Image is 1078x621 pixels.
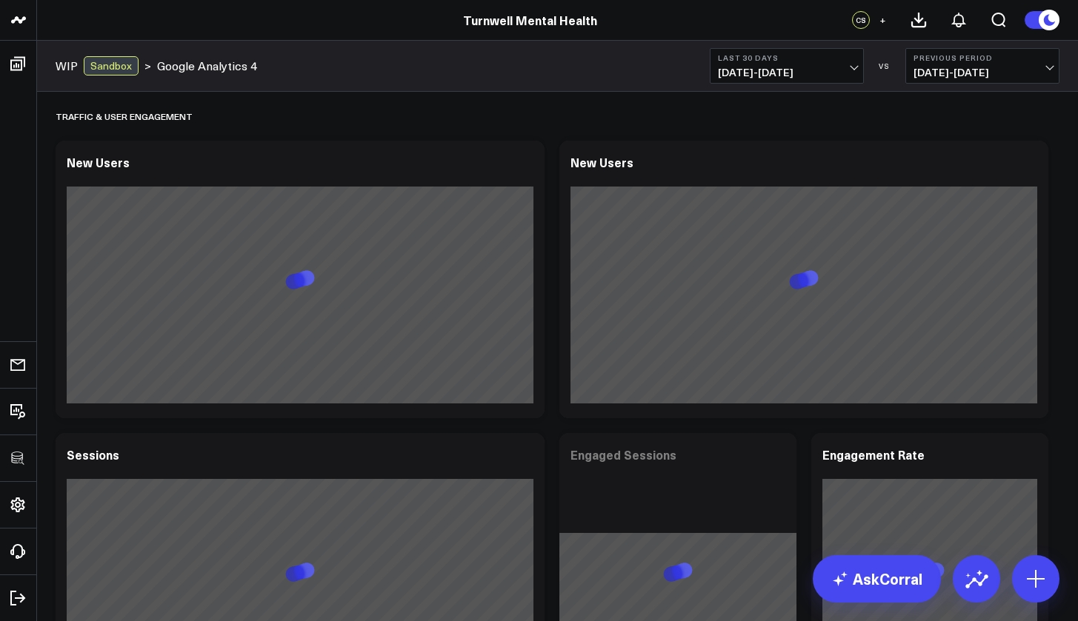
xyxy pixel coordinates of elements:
[914,53,1051,62] b: Previous Period
[67,446,119,463] div: Sessions
[67,154,130,170] div: New Users
[914,67,1051,78] span: [DATE] - [DATE]
[570,446,676,463] div: Engaged Sessions
[822,446,925,463] div: Engagement Rate
[813,555,941,602] a: AskCorral
[84,56,139,75] div: Sandbox
[874,11,891,29] button: +
[56,58,78,74] a: WIP
[852,11,870,29] div: CS
[718,53,856,62] b: Last 30 Days
[871,61,898,70] div: VS
[157,58,257,74] a: Google Analytics 4
[879,15,886,25] span: +
[718,67,856,78] span: [DATE] - [DATE]
[570,154,633,170] div: New Users
[905,48,1059,84] button: Previous Period[DATE]-[DATE]
[463,12,597,28] a: Turnwell Mental Health
[56,56,151,75] div: >
[56,99,193,133] div: Traffic & User Engagement
[710,48,864,84] button: Last 30 Days[DATE]-[DATE]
